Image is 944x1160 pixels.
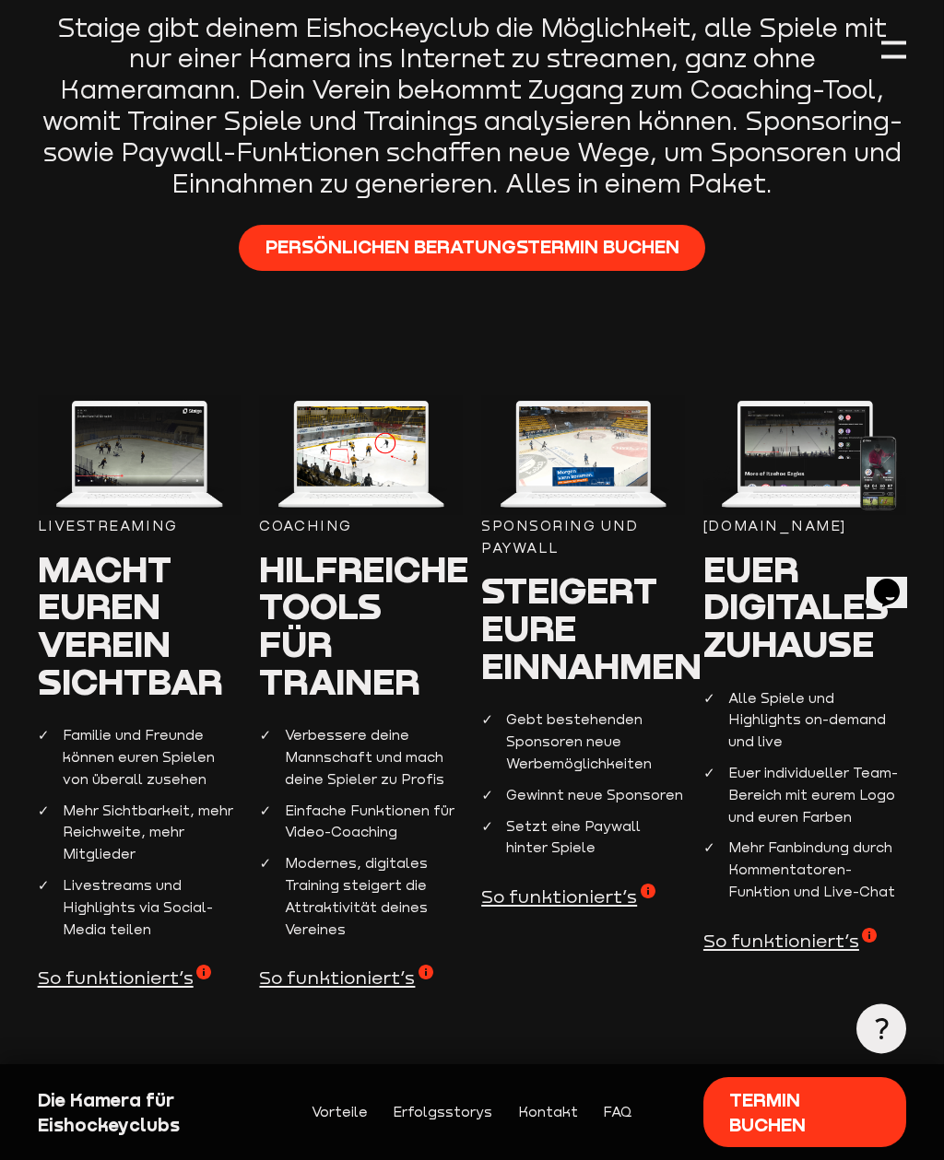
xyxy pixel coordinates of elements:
[312,1101,368,1123] a: Vorteile
[38,724,241,790] li: Familie und Freunde können euren Spielen von überall zusehen
[703,1077,906,1148] a: Termin buchen
[259,724,462,790] li: Verbessere deine Mannschaft und mach deine Spieler zu Profis
[481,568,702,686] span: Steigert eure Einnahmen
[481,709,684,774] li: Gebt bestehenden Sponsoren neue Werbemöglichkeiten
[259,515,462,537] div: Coaching
[38,13,907,200] p: Staige gibt deinem Eishockeyclub die Möglichkeit, alle Spiele mit nur einer Kamera ins Internet z...
[393,1101,492,1123] a: Erfolgsstorys
[703,928,877,953] span: So funktioniert’s
[259,852,462,940] li: Modernes, digitales Training steigert die Attraktivität deines Vereines
[481,815,684,859] li: Setzt eine Paywall hinter Spiele
[38,1087,241,1137] div: Die Kamera für Eishockeyclubs
[38,395,241,515] img: Player.png
[703,395,906,515] img: TV.png
[38,965,211,990] span: So funktioniert’s
[518,1101,578,1123] a: Kontakt
[603,1101,632,1123] a: FAQ
[481,784,684,806] li: Gewinnt neue Sponsoren
[239,225,704,270] a: Persönlichen Beratungstermin buchen
[38,874,241,940] li: Livestreams und Highlights via Social-Media teilen
[481,395,684,515] img: Sponsoring.png
[481,884,655,908] span: So funktioniert’s
[703,837,906,902] li: Mehr Fanbindung durch Kommentatoren-Funktion und Live-Chat
[265,234,679,259] span: Persönlichen Beratungstermin buchen
[703,546,889,665] span: Euer digitales Zuhause
[259,546,468,703] span: Hilfreiche Tools für Trainer
[38,800,241,865] li: Mehr Sichtbarkeit, mehr Reichweite, mehr Mitglieder
[703,687,906,753] li: Alle Spiele und Highlights on-demand und live
[259,800,462,843] li: Einfache Funktionen für Video-Coaching
[867,553,926,608] iframe: chat widget
[703,762,906,827] li: Euer individueller Team-Bereich mit eurem Logo und euren Farben
[38,515,241,537] div: Livestreaming
[38,546,223,703] span: Macht euren Verein sichtbar
[259,965,432,990] span: So funktioniert’s
[481,515,684,558] div: Sponsoring und paywall
[259,395,462,515] img: Coaching.png
[703,515,906,537] div: [DOMAIN_NAME]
